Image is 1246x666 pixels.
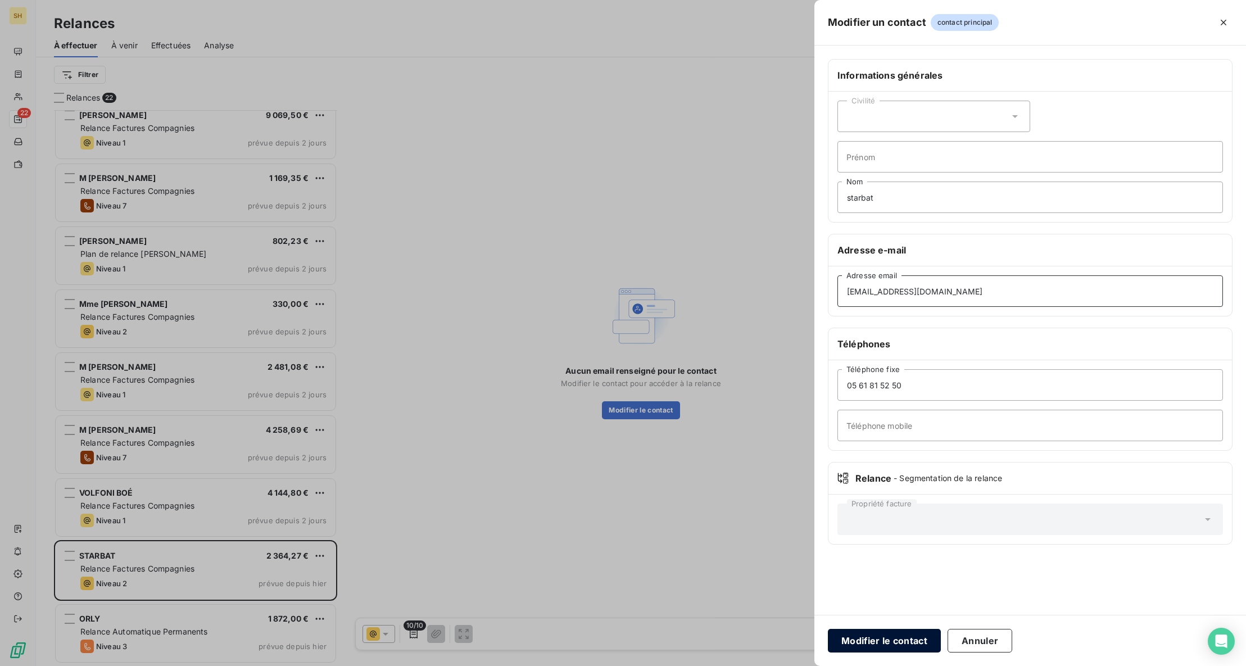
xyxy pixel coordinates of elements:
input: placeholder [837,275,1223,307]
input: placeholder [837,182,1223,213]
h6: Informations générales [837,69,1223,82]
button: Annuler [948,629,1012,653]
span: - Segmentation de la relance [894,473,1002,484]
h6: Adresse e-mail [837,243,1223,257]
input: placeholder [837,410,1223,441]
div: Open Intercom Messenger [1208,628,1235,655]
h5: Modifier un contact [828,15,926,30]
button: Modifier le contact [828,629,941,653]
input: placeholder [837,369,1223,401]
input: placeholder [837,141,1223,173]
div: Relance [837,472,1223,485]
h6: Téléphones [837,337,1223,351]
span: contact principal [931,14,999,31]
